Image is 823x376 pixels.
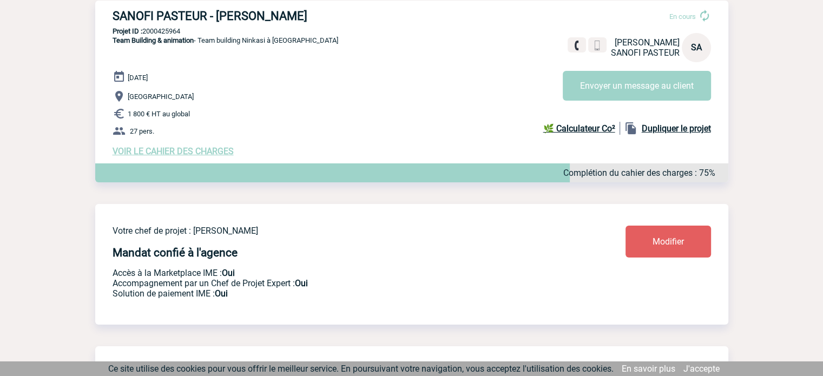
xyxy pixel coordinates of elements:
span: - Team building Ninkasi à [GEOGRAPHIC_DATA] [113,36,338,44]
span: SANOFI PASTEUR [611,48,680,58]
span: Team Building & animation [113,36,194,44]
p: Votre chef de projet : [PERSON_NAME] [113,226,562,236]
a: J'accepte [683,364,720,374]
img: portable.png [592,41,602,50]
span: SA [691,42,702,52]
a: VOIR LE CAHIER DES CHARGES [113,146,234,156]
span: 27 pers. [130,127,154,135]
a: En savoir plus [622,364,675,374]
b: Projet ID : [113,27,142,35]
p: Conformité aux process achat client, Prise en charge de la facturation, Mutualisation de plusieur... [113,288,562,299]
p: 2000425964 [95,27,728,35]
h3: SANOFI PASTEUR - [PERSON_NAME] [113,9,437,23]
span: [PERSON_NAME] [615,37,680,48]
b: Oui [295,278,308,288]
span: [DATE] [128,74,148,82]
a: 🌿 Calculateur Co² [543,122,620,135]
b: 🌿 Calculateur Co² [543,123,615,134]
b: Dupliquer le projet [642,123,711,134]
p: Prestation payante [113,278,562,288]
b: Oui [222,268,235,278]
span: [GEOGRAPHIC_DATA] [128,93,194,101]
span: Ce site utilise des cookies pour vous offrir le meilleur service. En poursuivant votre navigation... [108,364,614,374]
span: En cours [669,12,696,21]
span: Modifier [653,236,684,247]
span: 1 800 € HT au global [128,110,190,118]
h4: Mandat confié à l'agence [113,246,238,259]
img: file_copy-black-24dp.png [624,122,637,135]
img: fixe.png [572,41,582,50]
b: Oui [215,288,228,299]
button: Envoyer un message au client [563,71,711,101]
p: Accès à la Marketplace IME : [113,268,562,278]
